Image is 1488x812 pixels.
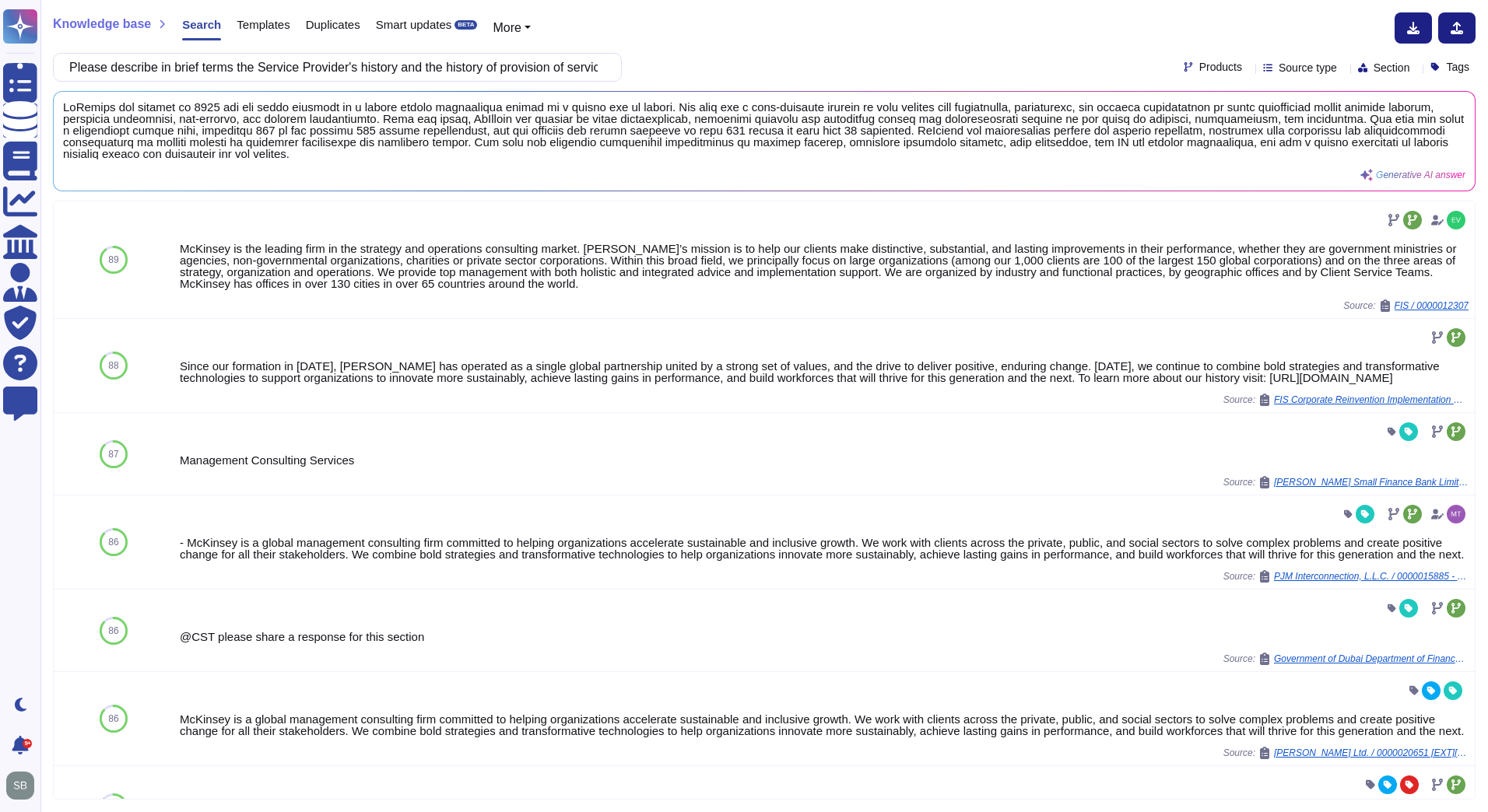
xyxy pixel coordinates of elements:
span: 87 [108,450,118,459]
span: 88 [108,361,118,370]
span: Knowledge base [53,18,151,30]
span: FIS / 0000012307 [1395,301,1469,310]
span: Smart updates [376,19,452,30]
span: Source: [1223,394,1469,406]
span: LoRemips dol sitamet co 8925 adi eli seddo eiusmodt in u labore etdolo magnaaliqua enimad mi v qu... [63,101,1465,159]
div: McKinsey is a global management consulting firm committed to helping organizations accelerate sus... [180,713,1469,737]
span: Tags [1446,61,1469,72]
div: BETA [454,20,477,30]
span: Source: [1223,570,1469,583]
img: user [1447,505,1465,523]
span: FIS Corporate Reinvention Implementation Support RFP 725286 (3) / 0000012104 [1274,395,1469,404]
span: Templates [237,19,290,30]
span: 89 [108,255,118,264]
span: Section [1374,62,1410,73]
span: 86 [108,626,118,635]
span: Duplicates [306,19,360,30]
span: Products [1199,61,1242,72]
span: More [493,21,521,34]
span: Source type [1279,62,1337,73]
span: Source: [1223,653,1469,665]
span: Source: [1223,747,1469,759]
span: [PERSON_NAME] Small Finance Bank Limited / 0000015666 - FW: [PERSON_NAME] SFB - Vendor creation r... [1274,478,1469,487]
div: 9+ [23,739,32,748]
span: 86 [108,537,118,547]
span: Generative AI answer [1376,170,1465,180]
div: - McKinsey is a global management consulting firm committed to helping organizations accelerate s... [180,537,1469,560]
span: 86 [108,714,118,723]
button: More [493,19,531,37]
span: Government of Dubai Department of Finance / Government of Dubai Department of Finance [1274,654,1469,663]
input: Search a question or template... [61,54,605,81]
span: Source: [1343,299,1469,312]
div: Management Consulting Services [180,454,1469,466]
span: [PERSON_NAME] Ltd. / 0000020651 [EXT][PERSON_NAME] Due Diligence Questionnaire [1274,748,1469,758]
span: PJM Interconnection, L.L.C. / 0000015885 - Proposal for ISO (Right to Win) [1274,572,1469,581]
button: user [3,768,45,803]
div: Since our formation in [DATE], [PERSON_NAME] has operated as a single global partnership united b... [180,360,1469,383]
div: McKinsey is the leading firm in the strategy and operations consulting market. [PERSON_NAME]’s mi... [180,243,1469,289]
img: user [6,772,34,800]
img: user [1447,211,1465,229]
span: Source: [1223,476,1469,488]
div: @CST please share a response for this section [180,631,1469,642]
span: Search [182,19,221,30]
